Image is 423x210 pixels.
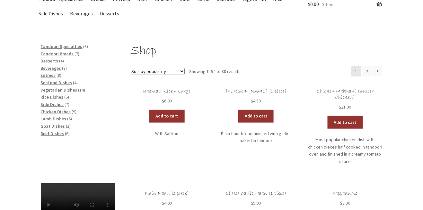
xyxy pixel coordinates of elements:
[162,200,164,206] span: $
[340,200,342,206] span: $
[41,123,65,129] a: Goat Dishes
[41,87,77,93] a: Vegetarian Dishes
[328,116,363,129] a: Add to cart: “Chicken Makhani (Butter Chicken)”
[308,88,382,111] a: Chicken Makhani (Butter Chicken) $21.90
[339,104,341,110] span: $
[251,200,253,206] span: $
[308,190,382,207] a: Pappadums $3.90
[73,109,75,115] span: 9
[362,66,373,77] a: Page 2
[149,110,185,123] a: Add to cart: “Basmati Rice - Large”
[219,88,293,105] a: [PERSON_NAME] (1 piece) $4.50
[219,130,293,144] p: Plain flour bread finished with garlic, baked in tandoor
[41,80,72,85] a: Seafood Dishes
[66,131,69,136] span: 6
[130,88,204,105] a: Basmati Rice – Large $6.00
[64,65,66,71] span: 7
[41,101,64,107] a: Side Dishes
[41,51,74,57] a: Tandoori Breads
[351,66,382,77] nav: Product Pagination
[85,44,87,49] span: 8
[41,131,64,136] a: Beef Dishes
[219,190,293,207] a: Cheese garlic Naan (1 piece) $5.90
[41,58,58,64] a: Desserts
[67,123,70,129] span: 2
[41,72,56,78] a: Entrees
[308,136,382,165] p: Most popular chicken dish with chicken pieces half cooked in tandoori oven and finished in a crea...
[308,1,310,7] span: $
[75,80,77,85] span: 4
[219,88,293,94] h2: [PERSON_NAME] (1 piece)
[251,98,261,104] bdi: 4.50
[130,68,185,75] select: Shop order
[130,190,204,197] h2: Plain Naan (1 piece)
[340,200,350,206] bdi: 3.90
[238,110,274,123] a: Add to cart: “Garlic Naan (1 piece)”
[308,88,382,101] h2: Chicken Makhani (Butter Chicken)
[219,190,293,197] h2: Cheese garlic Naan (1 piece)
[41,65,61,71] a: Beverages
[130,43,382,59] h1: Shop
[162,98,172,104] bdi: 6.00
[41,44,83,49] a: Tandoori Specialties
[58,72,60,78] span: 8
[67,6,96,21] a: Beverages
[66,94,68,100] span: 6
[251,98,253,104] span: $
[97,6,122,21] a: Desserts
[339,104,351,110] bdi: 21.90
[130,130,204,137] p: With Saffron
[162,98,164,104] span: $
[41,94,64,100] a: Rice Dishes
[130,88,204,94] h2: Basmati Rice – Large
[61,58,63,64] span: 4
[69,116,71,122] span: 6
[189,66,241,77] p: Showing 1–54 of 88 results
[41,109,71,115] a: Chicken Dishes
[130,190,204,207] a: Plain Naan (1 piece) $4.00
[322,2,336,7] span: 0 items
[373,66,382,77] a: →
[308,190,382,197] h2: Pappadums
[76,51,78,57] span: 7
[66,101,68,107] span: 7
[308,1,319,7] span: 0.00
[41,116,66,122] a: Lamb Dishes
[251,200,261,206] bdi: 5.90
[36,6,66,21] a: Side Dishes
[80,87,84,93] span: 14
[351,66,361,77] span: Page 1
[162,200,172,206] bdi: 4.00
